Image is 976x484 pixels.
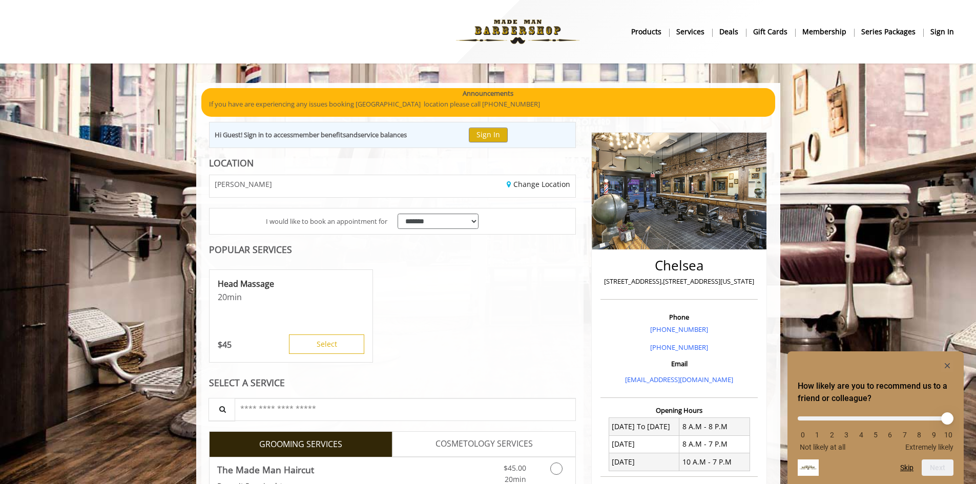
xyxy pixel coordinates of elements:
li: 2 [827,431,837,439]
b: LOCATION [209,157,254,169]
button: Next question [922,459,953,476]
b: Announcements [463,88,513,99]
button: Hide survey [941,360,953,372]
button: Select [289,334,364,354]
td: 8 A.M - 7 P.M [679,435,750,453]
p: 45 [218,339,232,350]
div: How likely are you to recommend us to a friend or colleague? Select an option from 0 to 10, with ... [798,360,953,476]
div: How likely are you to recommend us to a friend or colleague? Select an option from 0 to 10, with ... [798,409,953,451]
p: 20 [218,291,364,303]
span: 20min [505,474,526,484]
span: Extremely likely [905,443,953,451]
a: Change Location [507,179,570,189]
h3: Phone [603,313,755,321]
li: 0 [798,431,808,439]
li: 10 [943,431,953,439]
span: [PERSON_NAME] [215,180,272,188]
b: The Made Man Haircut [217,462,314,477]
b: service balances [358,130,407,139]
b: Deals [719,26,738,37]
div: SELECT A SERVICE [209,378,576,388]
b: products [631,26,661,37]
p: Head Massage [218,278,364,289]
img: Made Man Barbershop logo [447,4,588,60]
button: Sign In [469,128,508,142]
a: Series packagesSeries packages [854,24,923,39]
td: 8 A.M - 8 P.M [679,418,750,435]
span: COSMETOLOGY SERVICES [435,437,533,451]
a: [PHONE_NUMBER] [650,343,708,352]
td: 10 A.M - 7 P.M [679,453,750,471]
li: 8 [914,431,924,439]
h2: Chelsea [603,258,755,273]
li: 3 [841,431,852,439]
h3: Opening Hours [600,407,758,414]
li: 5 [870,431,881,439]
a: ServicesServices [669,24,712,39]
span: Not likely at all [800,443,845,451]
td: [DATE] [609,453,679,471]
li: 6 [885,431,895,439]
a: MembershipMembership [795,24,854,39]
h2: How likely are you to recommend us to a friend or colleague? Select an option from 0 to 10, with ... [798,380,953,405]
td: [DATE] [609,435,679,453]
b: sign in [930,26,954,37]
b: Services [676,26,704,37]
a: [EMAIL_ADDRESS][DOMAIN_NAME] [625,375,733,384]
li: 1 [812,431,822,439]
a: Productsproducts [624,24,669,39]
a: [PHONE_NUMBER] [650,325,708,334]
b: member benefits [293,130,346,139]
b: Membership [802,26,846,37]
td: [DATE] To [DATE] [609,418,679,435]
span: min [227,291,242,303]
li: 9 [929,431,939,439]
a: DealsDeals [712,24,746,39]
li: 4 [856,431,866,439]
button: Skip [900,464,913,472]
p: [STREET_ADDRESS],[STREET_ADDRESS][US_STATE] [603,276,755,287]
button: Service Search [209,398,235,421]
div: Hi Guest! Sign in to access and [215,130,407,140]
span: $45.00 [504,463,526,473]
b: Series packages [861,26,916,37]
li: 7 [900,431,910,439]
b: POPULAR SERVICES [209,243,292,256]
a: Gift cardsgift cards [746,24,795,39]
span: GROOMING SERVICES [259,438,342,451]
h3: Email [603,360,755,367]
a: sign insign in [923,24,961,39]
span: I would like to book an appointment for [266,216,387,227]
p: If you have are experiencing any issues booking [GEOGRAPHIC_DATA] location please call [PHONE_NUM... [209,99,767,110]
span: $ [218,339,222,350]
b: gift cards [753,26,787,37]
